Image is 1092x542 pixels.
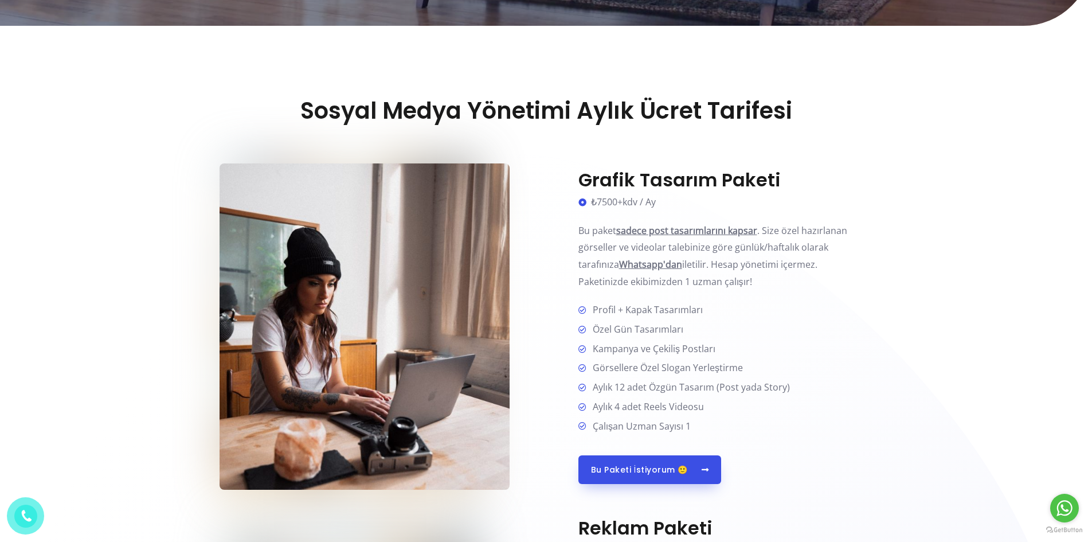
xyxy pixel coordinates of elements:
[220,163,510,490] img: dusan-jovic-4JpCi9jWaOA-unsplash
[588,341,715,358] span: Kampanya ve Çekiliş Postları
[616,224,757,237] b: sadece post tasarımlarını kapsar
[1046,527,1083,534] a: Go to GetButton.io website
[18,509,33,524] img: phone.png
[588,194,656,211] span: ₺7500+kdv / Ay
[578,455,722,484] a: Bu Paketi İstiyorum 🙂
[588,379,790,396] span: Aylık 12 adet Özgün Tasarım (Post yada Story)
[578,517,873,539] h3: Reklam Paketi
[1050,494,1079,522] a: Go to whatsapp
[588,360,743,377] span: Görsellere Özel Slogan Yerleştirme
[588,321,683,338] span: Özel Gün Tasarımları
[220,97,873,124] h2: Sosyal Medya Yönetimi Aylık Ücret Tarifesi
[578,223,873,291] p: Bu paket . Size özel hazırlanan görseller ve videolar talebinize göre günlük/haftalık olarak tara...
[578,169,873,191] h3: Grafik Tasarım Paketi
[588,302,703,319] span: Profil + Kapak Tasarımları
[588,399,704,416] span: Aylık 4 adet Reels Videosu
[588,418,691,435] span: Çalışan Uzman Sayısı 1
[591,466,688,474] span: Bu Paketi İstiyorum 🙂
[619,258,682,271] b: Whatsapp'dan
